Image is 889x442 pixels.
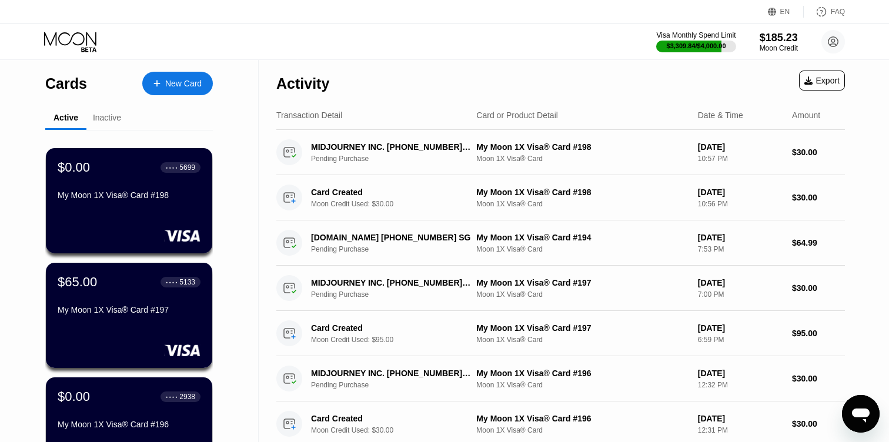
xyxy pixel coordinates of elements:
div: 12:31 PM [698,426,783,434]
div: 5699 [179,163,195,172]
div: ● ● ● ● [166,395,178,399]
div: Moon 1X Visa® Card [476,245,688,253]
div: [DATE] [698,369,783,378]
div: Moon 1X Visa® Card [476,200,688,208]
div: [DATE] [698,142,783,152]
div: $3,309.84 / $4,000.00 [667,42,726,49]
div: Date & Time [698,110,743,120]
div: FAQ [804,6,845,18]
div: MIDJOURNEY INC. [PHONE_NUMBER] US [311,278,470,287]
div: 10:56 PM [698,200,783,208]
div: Card Created [311,414,470,423]
div: MIDJOURNEY INC. [PHONE_NUMBER] USPending PurchaseMy Moon 1X Visa® Card #196Moon 1X Visa® Card[DAT... [276,356,845,401]
div: Pending Purchase [311,290,483,299]
div: FAQ [831,8,845,16]
div: Card CreatedMoon Credit Used: $30.00My Moon 1X Visa® Card #198Moon 1X Visa® Card[DATE]10:56 PM$30.00 [276,175,845,220]
div: $64.99 [792,238,845,247]
div: $30.00 [792,283,845,293]
div: [DOMAIN_NAME] [PHONE_NUMBER] SGPending PurchaseMy Moon 1X Visa® Card #194Moon 1X Visa® Card[DATE]... [276,220,845,266]
div: EN [768,6,804,18]
div: [DOMAIN_NAME] [PHONE_NUMBER] SG [311,233,470,242]
div: Activity [276,75,329,92]
div: Moon 1X Visa® Card [476,336,688,344]
div: [DATE] [698,278,783,287]
div: Moon 1X Visa® Card [476,426,688,434]
div: $65.00● ● ● ●5133My Moon 1X Visa® Card #197 [46,263,212,368]
div: Moon 1X Visa® Card [476,290,688,299]
div: Inactive [93,113,121,122]
div: $30.00 [792,374,845,383]
div: ● ● ● ● [166,166,178,169]
div: My Moon 1X Visa® Card #196 [58,420,200,429]
div: MIDJOURNEY INC. [PHONE_NUMBER] USPending PurchaseMy Moon 1X Visa® Card #198Moon 1X Visa® Card[DAT... [276,130,845,175]
div: Visa Monthly Spend Limit [656,31,736,39]
div: Pending Purchase [311,155,483,163]
div: 6:59 PM [698,336,783,344]
div: $95.00 [792,329,845,338]
div: $0.00● ● ● ●5699My Moon 1X Visa® Card #198 [46,148,212,253]
div: Active [54,113,78,122]
div: My Moon 1X Visa® Card #197 [476,278,688,287]
div: Visa Monthly Spend Limit$3,309.84/$4,000.00 [656,31,736,52]
div: My Moon 1X Visa® Card #198 [476,187,688,197]
div: Card CreatedMoon Credit Used: $95.00My Moon 1X Visa® Card #197Moon 1X Visa® Card[DATE]6:59 PM$95.00 [276,311,845,356]
div: Transaction Detail [276,110,342,120]
div: 10:57 PM [698,155,783,163]
div: EN [780,8,790,16]
div: Pending Purchase [311,245,483,253]
div: My Moon 1X Visa® Card #198 [476,142,688,152]
div: New Card [165,79,202,89]
div: Export [804,76,840,85]
div: Moon Credit Used: $30.00 [311,200,483,208]
div: $185.23 [760,32,798,44]
div: Export [799,71,845,91]
div: Moon Credit Used: $95.00 [311,336,483,344]
div: [DATE] [698,233,783,242]
div: 12:32 PM [698,381,783,389]
div: 7:53 PM [698,245,783,253]
div: Card or Product Detail [476,110,558,120]
div: Cards [45,75,87,92]
div: Card Created [311,187,470,197]
div: 5133 [179,278,195,286]
div: [DATE] [698,414,783,423]
div: My Moon 1X Visa® Card #197 [476,323,688,333]
div: [DATE] [698,187,783,197]
div: My Moon 1X Visa® Card #197 [58,305,200,314]
div: Moon 1X Visa® Card [476,381,688,389]
div: ● ● ● ● [166,280,178,284]
div: Moon Credit [760,44,798,52]
div: Card Created [311,323,470,333]
div: New Card [142,72,213,95]
div: $185.23Moon Credit [760,32,798,52]
div: 7:00 PM [698,290,783,299]
div: [DATE] [698,323,783,333]
div: My Moon 1X Visa® Card #198 [58,190,200,200]
div: $30.00 [792,148,845,157]
div: MIDJOURNEY INC. [PHONE_NUMBER] USPending PurchaseMy Moon 1X Visa® Card #197Moon 1X Visa® Card[DAT... [276,266,845,311]
iframe: Кнопка, открывающая окно обмена сообщениями; идет разговор [842,395,880,433]
div: Moon 1X Visa® Card [476,155,688,163]
div: $30.00 [792,419,845,428]
div: 2938 [179,393,195,401]
div: $0.00 [58,389,90,404]
div: My Moon 1X Visa® Card #196 [476,369,688,378]
div: MIDJOURNEY INC. [PHONE_NUMBER] US [311,369,470,378]
div: Amount [792,110,820,120]
div: MIDJOURNEY INC. [PHONE_NUMBER] US [311,142,470,152]
div: $0.00 [58,160,90,175]
div: My Moon 1X Visa® Card #196 [476,414,688,423]
div: Pending Purchase [311,381,483,389]
div: $30.00 [792,193,845,202]
div: Moon Credit Used: $30.00 [311,426,483,434]
div: $65.00 [58,274,97,290]
div: My Moon 1X Visa® Card #194 [476,233,688,242]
